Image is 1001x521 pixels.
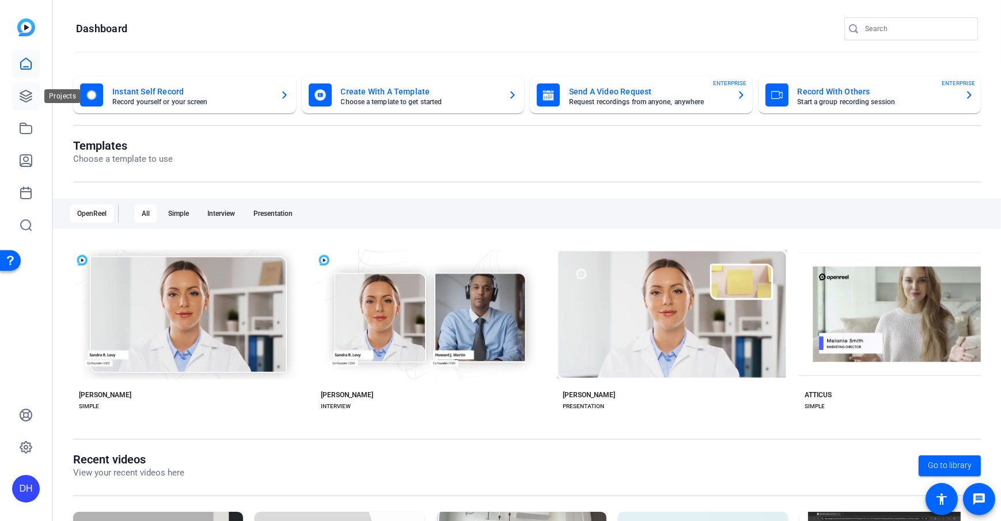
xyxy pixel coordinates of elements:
div: OpenReel [70,204,113,223]
button: Send A Video RequestRequest recordings from anyone, anywhereENTERPRISE [530,77,753,113]
mat-card-title: Instant Self Record [112,85,271,98]
button: Instant Self RecordRecord yourself or your screen [73,77,296,113]
span: ENTERPRISE [714,79,747,88]
div: PRESENTATION [563,402,604,411]
input: Search [865,22,969,36]
h1: Dashboard [76,22,127,36]
a: Go to library [919,455,981,476]
mat-card-subtitle: Start a group recording session [798,98,956,105]
mat-card-subtitle: Record yourself or your screen [112,98,271,105]
div: Presentation [247,204,299,223]
div: ATTICUS [805,390,832,400]
div: [PERSON_NAME] [321,390,373,400]
p: View your recent videos here [73,466,184,480]
span: ENTERPRISE [942,79,975,88]
mat-icon: message [972,492,986,506]
span: Go to library [928,459,972,471]
div: SIMPLE [805,402,825,411]
mat-card-subtitle: Choose a template to get started [341,98,499,105]
mat-card-title: Send A Video Request [569,85,727,98]
mat-card-title: Record With Others [798,85,956,98]
p: Choose a template to use [73,153,173,166]
mat-icon: accessibility [935,492,949,506]
div: Simple [161,204,196,223]
button: Create With A TemplateChoose a template to get started [302,77,525,113]
button: Record With OthersStart a group recording sessionENTERPRISE [759,77,981,113]
mat-card-title: Create With A Template [341,85,499,98]
div: INTERVIEW [321,402,351,411]
div: Projects [44,89,81,103]
div: [PERSON_NAME] [563,390,615,400]
img: blue-gradient.svg [17,18,35,36]
h1: Recent videos [73,452,184,466]
h1: Templates [73,139,173,153]
mat-card-subtitle: Request recordings from anyone, anywhere [569,98,727,105]
div: [PERSON_NAME] [79,390,131,400]
div: SIMPLE [79,402,99,411]
div: All [135,204,157,223]
div: Interview [200,204,242,223]
div: DH [12,475,40,503]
